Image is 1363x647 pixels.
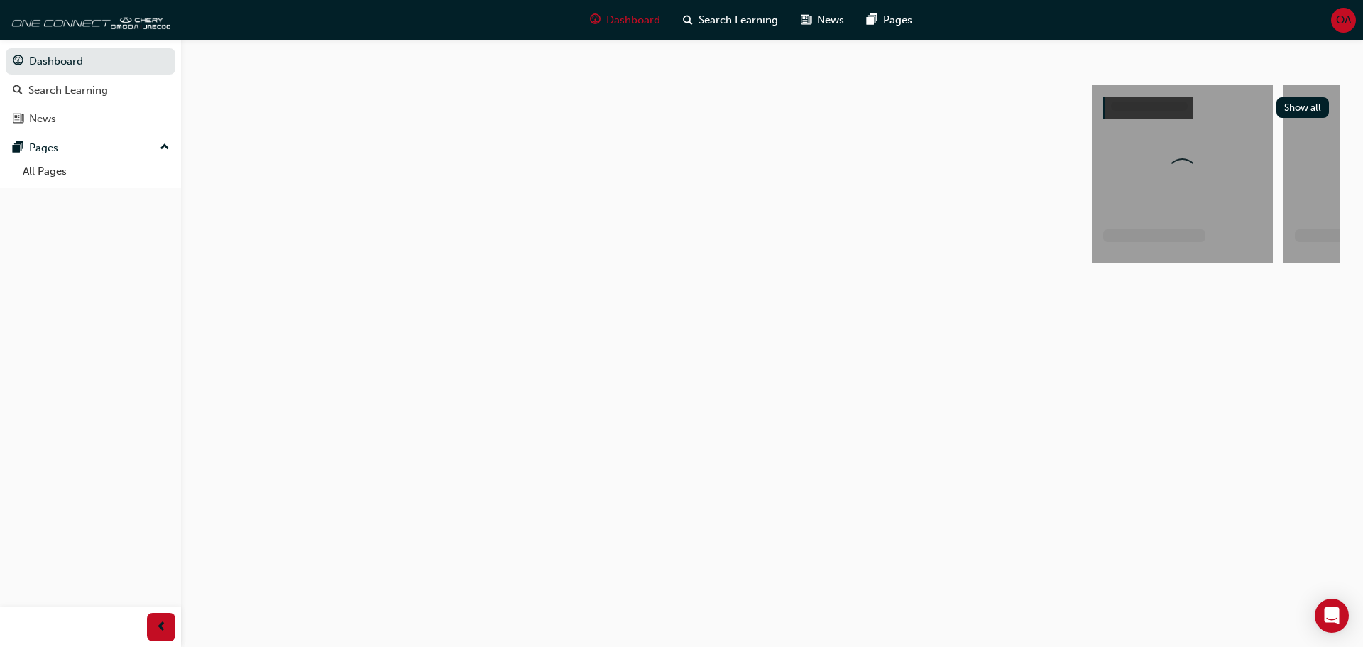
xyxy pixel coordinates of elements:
span: guage-icon [13,55,23,68]
button: Show all [1276,97,1330,118]
span: news-icon [801,11,811,29]
a: Search Learning [6,77,175,104]
span: prev-icon [156,619,167,636]
button: Pages [6,135,175,161]
a: search-iconSearch Learning [672,6,789,35]
a: pages-iconPages [855,6,924,35]
span: search-icon [13,85,23,97]
span: News [817,12,844,28]
div: Search Learning [28,82,108,99]
span: pages-icon [13,142,23,155]
span: search-icon [683,11,693,29]
img: oneconnect [7,6,170,34]
span: Dashboard [606,12,660,28]
span: guage-icon [590,11,601,29]
a: All Pages [17,161,175,183]
span: OA [1336,12,1351,28]
div: Pages [29,140,58,156]
span: Search Learning [699,12,778,28]
a: guage-iconDashboard [579,6,672,35]
button: DashboardSearch LearningNews [6,45,175,135]
button: OA [1331,8,1356,33]
span: news-icon [13,113,23,126]
a: News [6,106,175,132]
span: up-icon [160,138,170,157]
a: news-iconNews [789,6,855,35]
div: Open Intercom Messenger [1315,599,1349,633]
a: Show all [1103,97,1329,119]
a: Dashboard [6,48,175,75]
span: Pages [883,12,912,28]
span: pages-icon [867,11,877,29]
div: News [29,111,56,127]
